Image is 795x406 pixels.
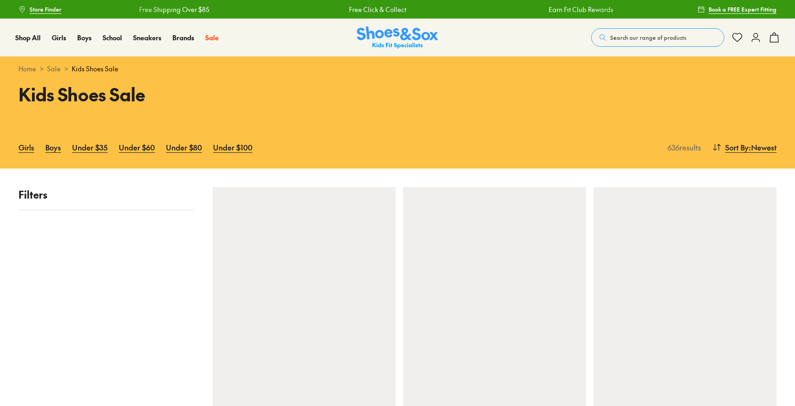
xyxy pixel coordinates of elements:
span: Shop All [15,33,41,42]
a: Earn Fit Club Rewards [548,5,613,14]
a: Under $35 [72,137,108,157]
span: Search our range of products [610,33,686,42]
a: Free Shipping Over $85 [139,5,209,14]
span: : Newest [749,142,777,153]
a: Sale [47,64,61,74]
a: Under $80 [166,137,202,157]
button: Sort By:Newest [712,137,777,157]
a: Girls [52,33,66,43]
span: School [103,33,122,42]
a: Shoes & Sox [357,26,438,49]
a: Sale [205,33,219,43]
span: Boys [77,33,92,42]
a: Store Finder [18,1,61,18]
p: 636 results [664,142,701,153]
a: Brands [172,33,194,43]
a: Boys [77,33,92,43]
a: Book a FREE Expert Fitting [697,1,777,18]
a: School [103,33,122,43]
span: Girls [52,33,66,42]
a: Sneakers [133,33,161,43]
span: Sneakers [133,33,161,42]
a: Under $100 [213,137,252,157]
a: Girls [18,137,34,157]
a: Under $60 [119,137,155,157]
h1: Kids Shoes Sale [18,81,386,107]
a: Free Click & Collect [349,5,406,14]
button: Search our range of products [591,28,724,47]
span: Book a FREE Expert Fitting [709,5,777,13]
span: Brands [172,33,194,42]
a: Shop All [15,33,41,43]
span: Sale [205,33,219,42]
span: Sort By [725,142,749,153]
img: SNS_Logo_Responsive.svg [357,26,438,49]
div: > > [18,64,777,74]
a: Home [18,64,36,74]
a: Boys [45,137,61,157]
span: Store Finder [30,5,61,13]
p: Filters [18,187,194,202]
span: Kids Shoes Sale [72,64,118,74]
